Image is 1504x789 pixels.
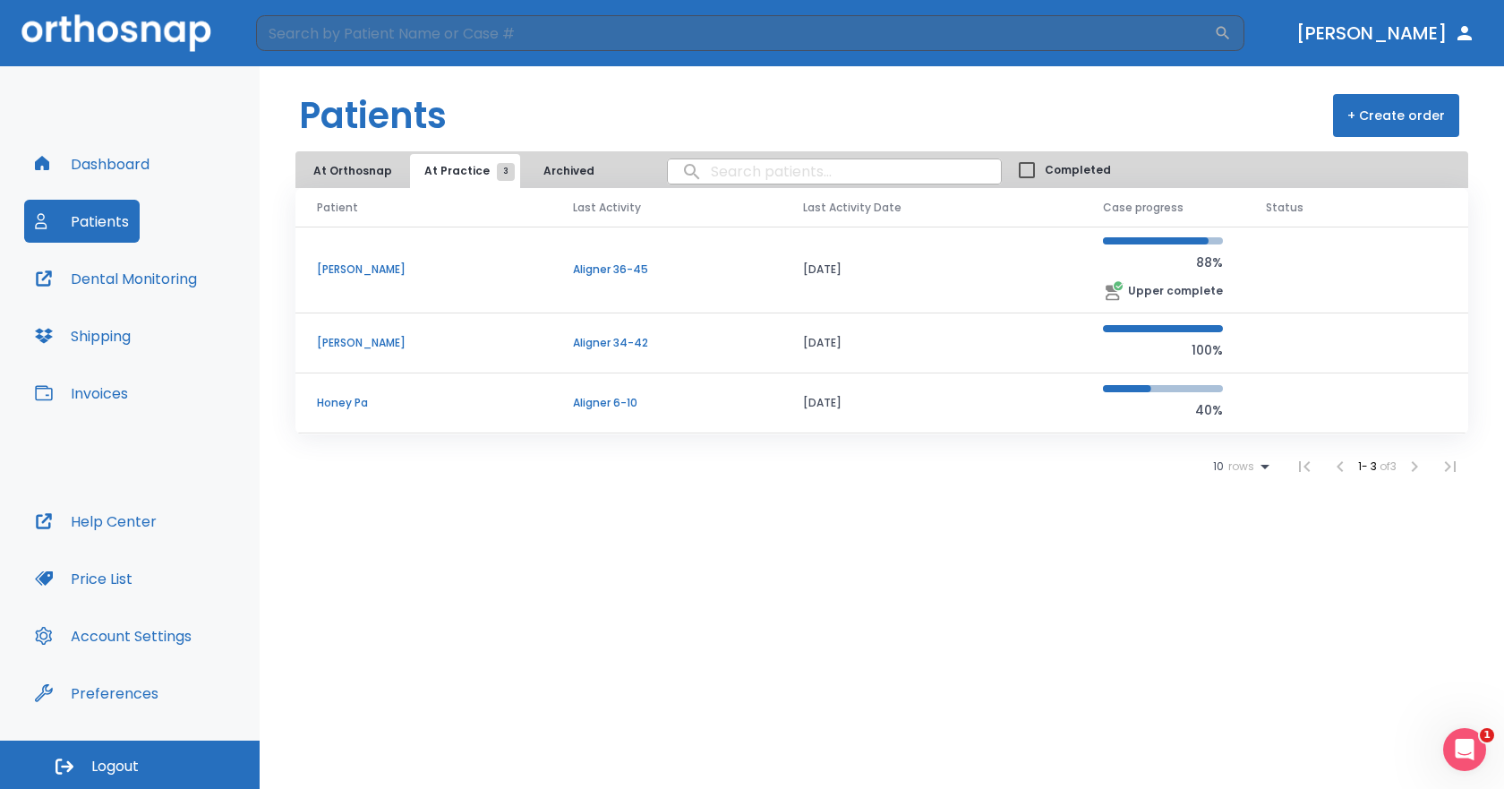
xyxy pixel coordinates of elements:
p: 88% [1103,252,1223,273]
button: [PERSON_NAME] [1289,17,1483,49]
p: 40% [1103,399,1223,421]
iframe: Intercom live chat [1443,728,1486,771]
span: Last Activity [573,200,641,216]
button: + Create order [1333,94,1459,137]
span: 3 [497,163,515,181]
p: [PERSON_NAME] [317,335,530,351]
p: Aligner 6-10 [573,395,760,411]
span: Case progress [1103,200,1184,216]
button: At Orthosnap [299,154,406,188]
span: Patient [317,200,358,216]
button: Invoices [24,372,139,415]
h1: Patients [299,89,447,142]
input: Search by Patient Name or Case # [256,15,1214,51]
div: tabs [299,154,617,188]
button: Help Center [24,500,167,543]
button: Patients [24,200,140,243]
button: Dashboard [24,142,160,185]
td: [DATE] [782,373,1081,433]
span: 1 [1480,728,1494,742]
button: Archived [524,154,613,188]
span: Status [1266,200,1303,216]
span: rows [1224,460,1254,473]
span: 10 [1213,460,1224,473]
p: 100% [1103,339,1223,361]
p: Upper complete [1128,283,1223,299]
span: Logout [91,757,139,776]
p: Aligner 36-45 [573,262,760,278]
img: Orthosnap [21,14,211,51]
button: Shipping [24,314,141,357]
p: Aligner 34-42 [573,335,760,351]
button: Preferences [24,672,169,715]
p: Honey Pa [317,395,530,411]
td: [DATE] [782,227,1081,313]
span: Last Activity Date [803,200,902,216]
td: [DATE] [782,313,1081,373]
p: [PERSON_NAME] [317,262,530,278]
button: Dental Monitoring [24,257,208,300]
span: Completed [1045,162,1111,178]
button: Account Settings [24,614,202,657]
input: search [668,154,1001,189]
span: of 3 [1380,459,1397,474]
button: Price List [24,557,143,600]
span: At Practice [424,163,506,179]
span: 1 - 3 [1358,459,1380,474]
